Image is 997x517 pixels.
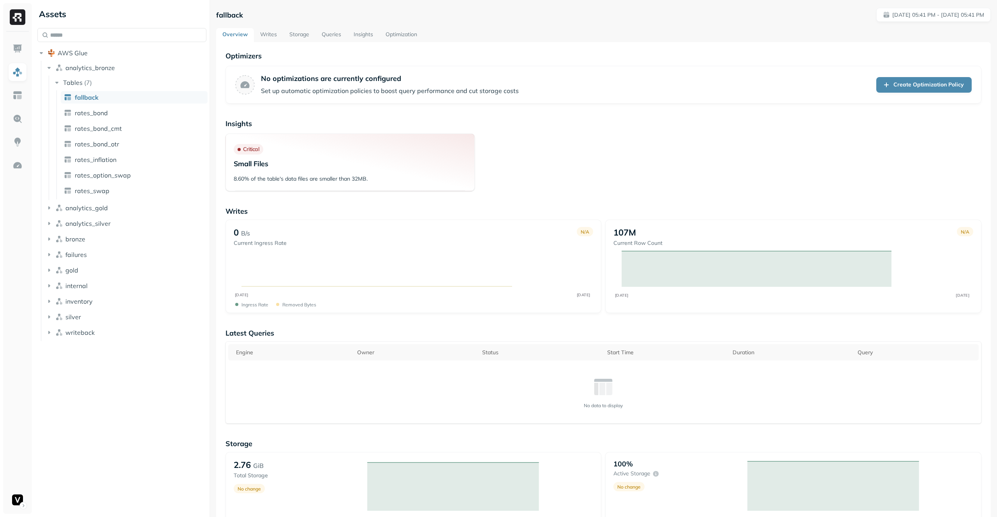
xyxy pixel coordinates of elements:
p: Latest Queries [225,329,981,338]
p: Removed bytes [282,302,316,308]
span: fallback [75,93,99,101]
img: namespace [55,204,63,212]
img: root [48,49,55,57]
a: Create Optimization Policy [876,77,972,93]
img: table [64,171,72,179]
span: Tables [63,79,83,86]
span: rates_bond_cmt [75,125,122,132]
p: No change [617,484,641,490]
span: bronze [65,235,85,243]
button: failures [45,248,207,261]
button: AWS Glue [37,47,206,59]
button: internal [45,280,207,292]
p: 2.76 [234,459,251,470]
a: rates_bond_cmt [61,122,208,135]
div: Owner [357,349,474,356]
a: Insights [347,28,379,42]
div: Status [482,349,599,356]
button: analytics_bronze [45,62,207,74]
p: Active storage [613,470,650,477]
img: namespace [55,266,63,274]
p: Insights [225,119,981,128]
span: rates_swap [75,187,109,195]
p: Total Storage [234,472,359,479]
p: 107M [613,227,636,238]
div: Assets [37,8,206,20]
p: B/s [241,229,250,238]
span: analytics_silver [65,220,111,227]
img: namespace [55,313,63,321]
p: 0 [234,227,239,238]
img: namespace [55,329,63,336]
p: Optimizers [225,51,981,60]
a: Storage [283,28,315,42]
span: writeback [65,329,95,336]
p: fallback [216,11,243,19]
div: Engine [236,349,349,356]
img: Optimization [12,160,23,171]
p: Storage [225,439,981,448]
p: No data to display [584,403,623,408]
a: rates_swap [61,185,208,197]
div: Query [858,349,975,356]
p: 8.60% of the table's data files are smaller than 32MB. [234,175,467,183]
img: Asset Explorer [12,90,23,100]
span: inventory [65,297,93,305]
a: fallback [61,91,208,104]
img: Query Explorer [12,114,23,124]
button: analytics_gold [45,202,207,214]
div: Duration [733,349,850,356]
button: Tables(7) [53,76,207,89]
button: bronze [45,233,207,245]
span: AWS Glue [58,49,88,57]
img: Dashboard [12,44,23,54]
button: inventory [45,295,207,308]
a: rates_option_swap [61,169,208,181]
p: Small Files [234,159,467,168]
p: Ingress Rate [241,302,268,308]
img: Insights [12,137,23,147]
tspan: [DATE] [576,292,590,297]
span: rates_option_swap [75,171,131,179]
button: [DATE] 05:41 PM - [DATE] 05:41 PM [876,8,991,22]
span: analytics_bronze [65,64,115,72]
img: namespace [55,297,63,305]
p: Current Ingress Rate [234,239,287,247]
p: Writes [225,207,981,216]
span: analytics_gold [65,204,108,212]
span: internal [65,282,88,290]
img: table [64,140,72,148]
img: table [64,125,72,132]
img: namespace [55,220,63,227]
span: rates_bond_otr [75,140,119,148]
p: No change [238,486,261,492]
tspan: [DATE] [234,292,248,297]
img: Assets [12,67,23,77]
a: Optimization [379,28,423,42]
p: N/A [961,229,969,235]
img: Ryft [10,9,25,25]
p: [DATE] 05:41 PM - [DATE] 05:41 PM [892,11,984,19]
img: table [64,156,72,164]
a: Overview [216,28,254,42]
a: rates_bond_otr [61,138,208,150]
span: silver [65,313,81,321]
p: GiB [253,461,264,470]
tspan: [DATE] [956,293,970,297]
img: Voodoo [12,494,23,505]
tspan: [DATE] [615,293,629,297]
button: gold [45,264,207,276]
p: ( 7 ) [84,79,92,86]
p: N/A [581,229,589,235]
img: table [64,109,72,117]
button: analytics_silver [45,217,207,230]
img: namespace [55,235,63,243]
button: writeback [45,326,207,339]
a: Writes [254,28,283,42]
p: Set up automatic optimization policies to boost query performance and cut storage costs [261,86,519,95]
span: rates_inflation [75,156,116,164]
img: namespace [55,64,63,72]
img: table [64,187,72,195]
img: namespace [55,282,63,290]
span: failures [65,251,87,258]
